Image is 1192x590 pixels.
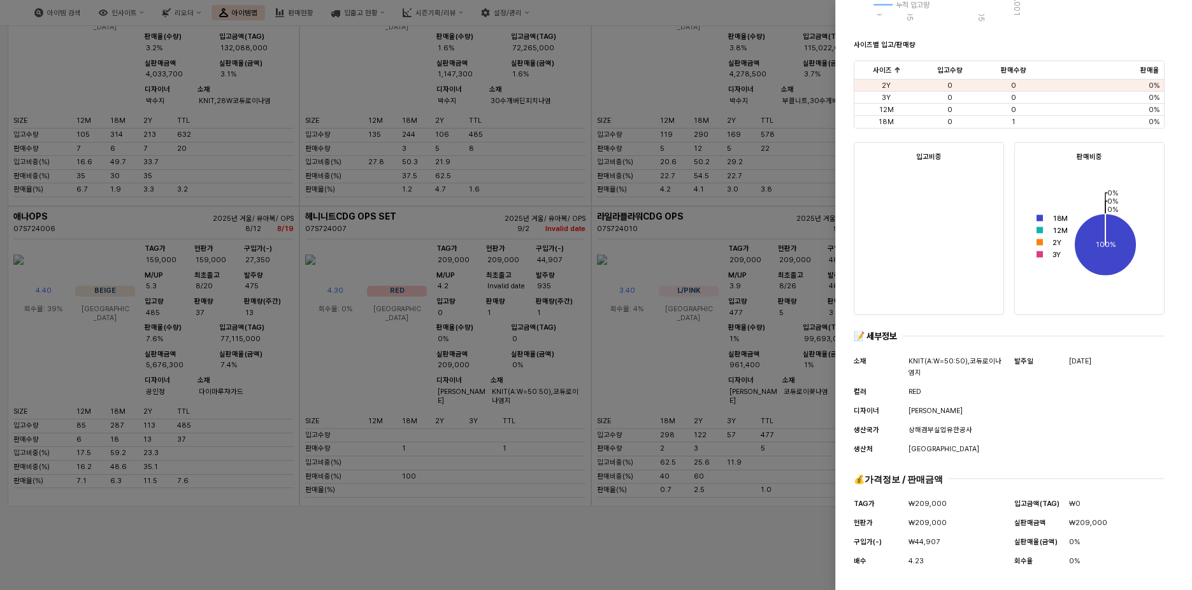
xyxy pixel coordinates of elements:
span: 배수 [854,557,866,565]
span: 3Y [882,93,891,102]
span: 판매수량 [1001,66,1026,75]
span: 상해겸부실업유한공사 [908,425,972,436]
span: 0% [1149,117,1160,127]
span: 회수율 [1014,557,1033,565]
span: 12M [879,105,894,115]
span: 실판매율(금액) [1014,538,1058,546]
span: 소재 [854,357,866,365]
strong: 판매비중 [1077,153,1102,161]
span: 구입가(-) [854,538,882,546]
strong: 사이즈별 입고/판매량 [854,41,916,49]
span: 디자이너 [854,407,879,415]
span: ₩209,000 [908,498,947,510]
span: 0 [947,105,952,115]
button: ₩0 [1069,497,1081,511]
span: 0 [1011,105,1016,115]
span: 2Y [882,81,891,90]
span: KNIT(A:W=50:50),코듀로이나염지 [908,356,1004,379]
span: [PERSON_NAME] [908,405,963,417]
span: 입고수량 [937,66,963,75]
div: 💰가격정보 / 판매금액 [854,473,943,485]
strong: 입고비중 [916,153,942,161]
span: 발주일 [1014,357,1033,365]
span: 0% [1149,81,1160,90]
span: 0% [1149,93,1160,102]
span: 입고금액(TAG) [1014,500,1059,508]
span: 생산처 [854,445,873,453]
span: 4.23 [908,556,924,567]
span: 0 [1011,93,1016,102]
span: ₩209,000 [1069,517,1107,529]
span: 0 [1011,81,1016,90]
span: ₩0 [1069,498,1081,510]
span: [GEOGRAPHIC_DATA] [908,444,979,455]
span: TAG가 [854,500,875,508]
span: 생산국가 [854,426,879,434]
div: 📝 세부정보 [854,330,897,342]
span: 1 [1012,117,1016,127]
span: 사이즈 [873,66,892,75]
span: 18M [879,117,894,127]
span: 0% [1069,537,1080,548]
span: 실판매금액 [1014,519,1046,527]
span: 0 [947,117,952,127]
span: 판매율 [1140,66,1160,75]
span: ₩44,907 [908,537,940,548]
span: 0% [1069,556,1080,567]
span: 현판가 [854,519,873,527]
span: RED [908,386,921,398]
span: ₩209,000 [908,517,947,529]
span: 컬러 [854,388,866,396]
span: 0% [1149,105,1160,115]
span: [DATE] [1069,356,1091,367]
span: 0 [947,93,952,102]
span: 0 [947,81,952,90]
